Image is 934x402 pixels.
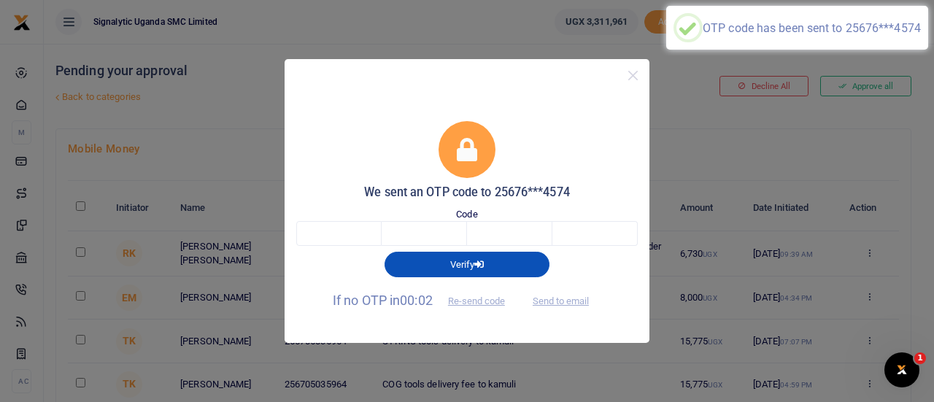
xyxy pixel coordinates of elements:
[296,185,638,200] h5: We sent an OTP code to 25676***4574
[400,293,433,308] span: 00:02
[385,252,549,277] button: Verify
[914,352,926,364] span: 1
[333,293,517,308] span: If no OTP in
[703,21,921,35] div: OTP code has been sent to 25676***4574
[622,65,644,86] button: Close
[884,352,919,387] iframe: Intercom live chat
[456,207,477,222] label: Code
